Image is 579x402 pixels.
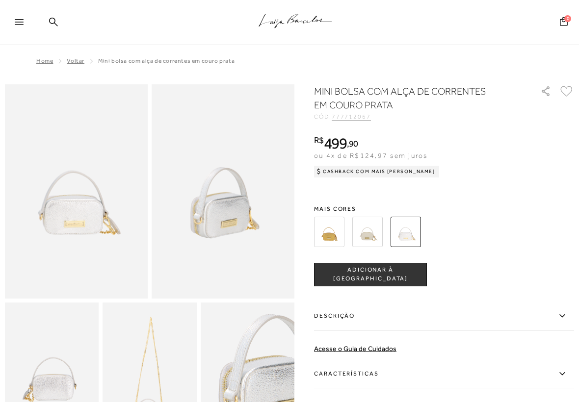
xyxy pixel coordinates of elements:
[352,217,383,247] img: MINI BOLSA COM ALÇA DE CORRENTES EM COURO OFF WHITE
[315,266,426,283] span: ADICIONAR À [GEOGRAPHIC_DATA]
[314,84,498,112] h1: MINI BOLSA COM ALÇA DE CORRENTES EM COURO PRATA
[314,217,344,247] img: MINI BOLSA COM ALÇA DE CORRENTES EM COURO DOURADO
[314,360,574,388] label: Características
[324,134,347,152] span: 499
[314,151,427,159] span: ou 4x de R$124,97 sem juros
[152,84,294,299] img: image
[314,114,510,120] div: CÓD:
[314,166,439,177] div: Cashback com Mais [PERSON_NAME]
[349,138,358,149] span: 90
[314,263,427,286] button: ADICIONAR À [GEOGRAPHIC_DATA]
[314,136,324,145] i: R$
[391,217,421,247] img: MINI BOLSA COM ALÇA DE CORRENTES EM COURO PRATA
[36,57,53,64] a: Home
[314,206,574,212] span: Mais cores
[314,345,396,352] a: Acesse o Guia de Cuidados
[564,15,571,22] span: 0
[347,139,358,148] i: ,
[98,57,235,64] span: MINI BOLSA COM ALÇA DE CORRENTES EM COURO PRATA
[314,302,574,330] label: Descrição
[557,16,571,29] button: 0
[5,84,148,299] img: image
[67,57,84,64] a: Voltar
